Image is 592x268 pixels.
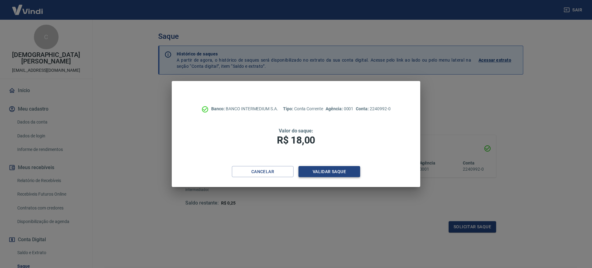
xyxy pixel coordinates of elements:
span: Banco: [211,106,226,111]
span: Valor do saque: [279,128,313,134]
span: Tipo: [283,106,294,111]
span: R$ 18,00 [277,134,315,146]
p: 0001 [326,106,353,112]
p: 2240992-0 [356,106,390,112]
p: BANCO INTERMEDIUM S.A. [211,106,278,112]
button: Cancelar [232,166,294,177]
span: Conta: [356,106,370,111]
p: Conta Corrente [283,106,323,112]
span: Agência: [326,106,344,111]
button: Validar saque [298,166,360,177]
